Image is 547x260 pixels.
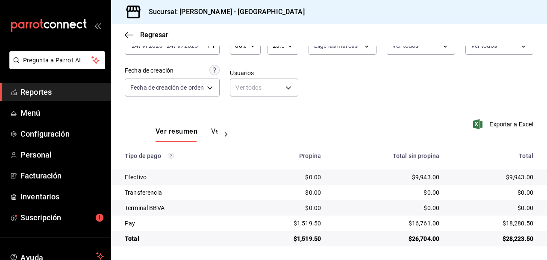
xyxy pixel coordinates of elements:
div: $0.00 [335,204,439,212]
span: Pregunta a Parrot AI [23,56,92,65]
div: Tipo de pago [125,152,241,159]
div: $0.00 [453,188,533,197]
div: $1,519.50 [254,234,321,243]
span: Facturación [21,170,104,181]
span: Fecha de creación de orden [130,83,204,92]
span: Reportes [21,86,104,98]
div: Fecha de creación [125,66,174,75]
div: $16,761.00 [335,219,439,228]
div: Efectivo [125,173,241,181]
div: $0.00 [254,173,321,181]
div: navigation tabs [156,127,218,142]
span: Personal [21,149,104,161]
div: $26,704.00 [335,234,439,243]
div: $28,223.50 [453,234,533,243]
div: Transferencia [125,188,241,197]
span: Ver todos [471,41,497,50]
a: Pregunta a Parrot AI [6,62,105,71]
span: Regresar [140,31,168,39]
div: $0.00 [453,204,533,212]
div: $0.00 [254,188,321,197]
span: - [164,42,165,49]
button: Ver pagos [211,127,243,142]
label: Usuarios [230,70,298,76]
span: Suscripción [21,212,104,223]
input: ---- [148,42,163,49]
svg: Los pagos realizados con Pay y otras terminales son montos brutos. [168,153,174,159]
input: -- [141,42,146,49]
input: -- [166,42,174,49]
span: / [174,42,176,49]
input: -- [131,42,139,49]
button: Pregunta a Parrot AI [9,51,105,69]
input: -- [177,42,181,49]
span: Menú [21,107,104,119]
h3: Sucursal: [PERSON_NAME] - [GEOGRAPHIC_DATA] [142,7,305,17]
button: Ver resumen [156,127,197,142]
span: Ver todos [392,41,418,50]
span: Configuración [21,128,104,140]
div: $1,519.50 [254,219,321,228]
div: Propina [254,152,321,159]
div: $0.00 [254,204,321,212]
span: Inventarios [21,191,104,202]
div: $9,943.00 [453,173,533,181]
span: Elige las marcas [314,41,358,50]
div: Total [125,234,241,243]
div: $9,943.00 [335,173,439,181]
div: Total [453,152,533,159]
div: Pay [125,219,241,228]
button: Exportar a Excel [475,119,533,129]
div: $18,280.50 [453,219,533,228]
span: / [139,42,141,49]
div: $0.00 [335,188,439,197]
span: / [181,42,184,49]
input: ---- [184,42,198,49]
span: / [146,42,148,49]
button: open_drawer_menu [94,22,101,29]
div: Ver todos [230,79,298,96]
div: Total sin propina [335,152,439,159]
button: Regresar [125,31,168,39]
div: Terminal BBVA [125,204,241,212]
